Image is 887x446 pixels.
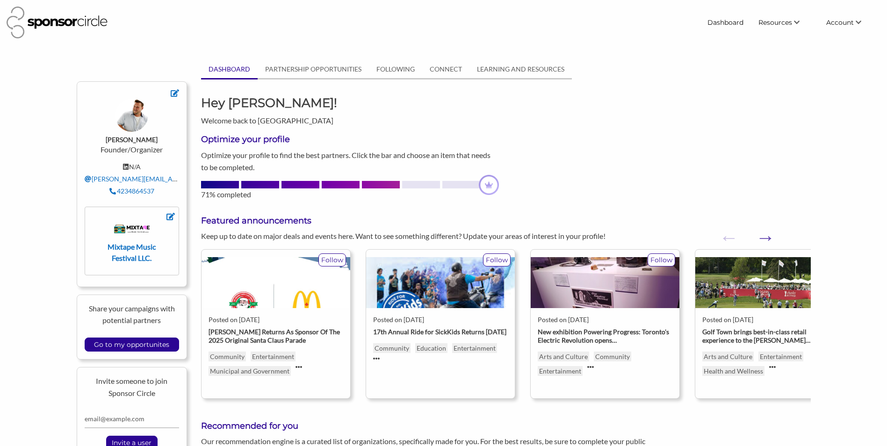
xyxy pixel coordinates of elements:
[201,215,810,227] h3: Featured announcements
[758,18,792,27] span: Resources
[85,410,180,428] input: email@example.com
[201,149,499,173] p: Optimize your profile to find the best partners. Click the bar and choose an item that needs to b...
[452,343,497,353] p: Entertainment
[106,136,158,144] strong: [PERSON_NAME]
[719,228,728,237] button: Previous
[209,352,246,361] a: Community
[479,175,499,195] img: dashboard-profile-progress-crown-a4ad1e52.png
[366,257,515,308] img: sd1bdadu5e6h93ngxo1k.jpg
[373,343,411,353] p: Community
[756,228,765,237] button: Next
[319,254,346,266] p: Follow
[209,366,291,376] a: Municipal and Government
[89,338,174,351] input: Go to my opportunites
[373,316,508,324] div: Posted on [DATE]
[194,94,350,126] div: Welcome back to [GEOGRAPHIC_DATA]
[369,60,422,78] a: FOLLOWING
[85,99,180,199] div: Founder/Organizer
[201,60,258,78] a: DASHBOARD
[702,352,754,361] p: Arts and Culture
[201,189,499,200] div: 71% completed
[648,254,675,266] p: Follow
[483,254,510,266] p: Follow
[538,352,589,361] p: Arts and Culture
[209,316,343,324] div: Posted on [DATE]
[201,420,810,432] h3: Recommended for you
[7,7,108,38] img: Sponsor Circle Logo
[469,60,572,78] a: LEARNING AND RESOURCES
[108,242,156,262] strong: Mixtape Music Festival LLC.
[85,302,180,326] p: Share your campaigns with potential partners
[202,257,350,308] img: ekohg29hhv9mbdkoumnz.jpg
[115,99,148,132] img: eekpqtcojsuwbkrpfdgk
[251,352,296,361] a: Entertainment
[538,328,669,344] strong: New exhibition Powering Progress: Toronto's Electric Revolution opens …
[538,366,583,376] p: Entertainment
[758,352,803,361] p: Entertainment
[201,134,499,145] h3: Optimize your profile
[415,343,447,353] p: Education
[751,14,819,31] li: Resources
[594,352,631,361] p: Community
[85,175,254,183] a: [PERSON_NAME][EMAIL_ADDRESS][DOMAIN_NAME]
[114,224,150,234] img: k1u64vjgqazvmum2vi82
[129,163,141,171] span: N/A
[201,94,343,111] h1: Hey [PERSON_NAME]!
[194,230,662,242] div: Keep up to date on major deals and events here. Want to see something different? Update your area...
[826,18,854,27] span: Account
[531,257,679,308] img: Toronto_Hydro_Corporation_New_exhibition_Powering_Progress__Toro.jpg
[702,316,837,324] div: Posted on [DATE]
[96,222,168,262] a: Mixtape Music Festival LLC.
[702,328,810,344] strong: Golf Town brings best-in-class retail experience to the [PERSON_NAME] …
[422,60,469,78] a: CONNECT
[538,316,672,324] div: Posted on [DATE]
[702,366,764,376] p: Health and Wellness
[85,375,180,399] p: Invite someone to join Sponsor Circle
[373,328,506,336] strong: 17th Annual Ride for SickKids Returns [DATE]
[109,187,154,195] a: 4234864537
[819,14,880,31] li: Account
[258,60,369,78] a: PARTNERSHIP OPPORTUNITIES
[209,328,340,344] strong: [PERSON_NAME] Returns As Sponsor Of The 2025 Original Santa Claus Parade
[700,14,751,31] a: Dashboard
[695,257,844,308] img: mkkdhubfyfvfarozihro.png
